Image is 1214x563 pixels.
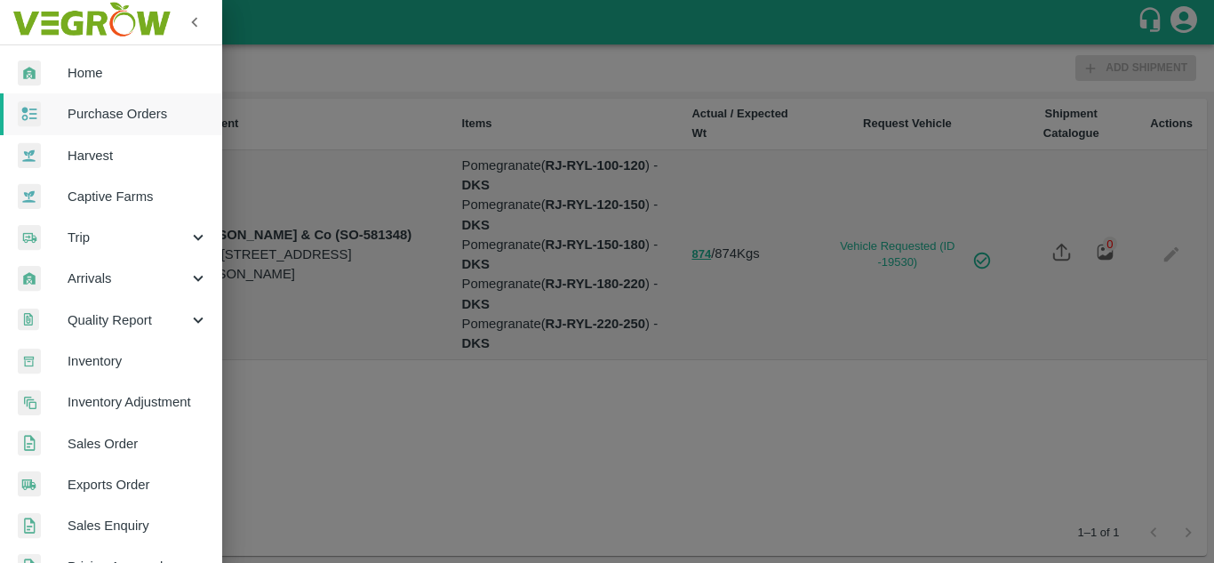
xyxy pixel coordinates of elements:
img: sales [18,430,41,456]
img: whArrival [18,60,41,86]
span: Sales Enquiry [68,516,208,535]
span: Quality Report [68,310,188,330]
span: Inventory [68,351,208,371]
img: delivery [18,225,41,251]
span: Captive Farms [68,187,208,206]
span: Trip [68,228,188,247]
span: Home [68,63,208,83]
span: Sales Order [68,434,208,454]
img: inventory [18,390,41,415]
span: Harvest [68,146,208,165]
img: qualityReport [18,309,39,331]
img: sales [18,513,41,539]
span: Exports Order [68,475,208,495]
img: whInventory [18,349,41,374]
img: shipments [18,471,41,497]
img: harvest [18,183,41,210]
span: Purchase Orders [68,104,208,124]
img: harvest [18,142,41,169]
img: reciept [18,101,41,127]
span: Inventory Adjustment [68,392,208,412]
img: whArrival [18,266,41,292]
span: Arrivals [68,269,188,288]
